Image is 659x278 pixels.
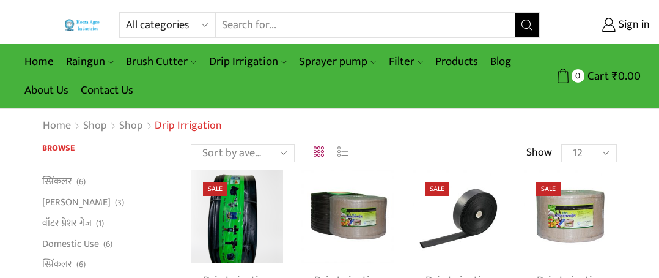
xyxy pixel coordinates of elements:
a: Blog [484,47,517,76]
a: Home [42,118,72,134]
span: Sale [536,182,561,196]
select: Shop order [191,144,295,162]
a: About Us [18,76,75,105]
a: [PERSON_NAME] [42,192,111,213]
span: Sign in [616,17,650,33]
a: Filter [383,47,429,76]
span: Show [526,145,552,161]
a: Shop [119,118,144,134]
a: 0 Cart ₹0.00 [552,65,641,88]
span: Sale [425,182,449,196]
a: Contact Us [75,76,139,105]
a: वॉटर प्रेशर गेज [42,212,92,233]
span: (3) [115,197,124,209]
bdi: 0.00 [612,67,641,86]
input: Search for... [216,13,515,37]
img: Flat Inline [301,170,394,263]
nav: Breadcrumb [42,118,222,134]
a: Home [18,47,60,76]
span: Browse [42,141,75,155]
h1: Drip Irrigation [155,119,222,133]
a: स्प्रिंकलर [42,175,72,192]
a: Shop [83,118,108,134]
img: Heera Gold Krushi Pipe Black [191,170,284,263]
a: Domestic Use [42,233,99,254]
img: Heera Rain Pipe [413,170,506,263]
a: Sprayer pump [293,47,382,76]
span: (1) [96,217,104,230]
a: Products [429,47,484,76]
img: Flat Inline Drip Lateral [524,170,617,263]
a: Drip Irrigation [203,47,293,76]
span: (6) [76,176,86,188]
a: स्प्रिंकलर [42,254,72,275]
span: (6) [76,258,86,271]
button: Search button [515,13,539,37]
span: Cart [584,68,609,85]
span: ₹ [612,67,618,86]
a: Sign in [558,14,650,36]
a: Raingun [60,47,120,76]
a: Brush Cutter [120,47,202,76]
span: (6) [103,238,112,250]
span: Sale [203,182,227,196]
span: 0 [572,69,584,82]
